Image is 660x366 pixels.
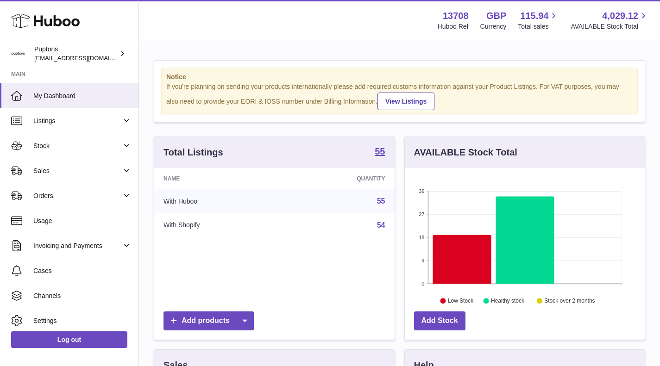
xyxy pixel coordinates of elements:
img: hello@puptons.com [11,47,25,61]
h3: Total Listings [163,146,223,159]
div: Huboo Ref [438,22,469,31]
a: Add Stock [414,311,465,330]
text: 36 [419,188,424,194]
td: With Shopify [154,213,284,237]
td: With Huboo [154,189,284,213]
a: View Listings [377,93,434,110]
a: 4,029.12 AVAILABLE Stock Total [571,10,649,31]
strong: Notice [166,73,633,81]
a: 55 [377,197,385,205]
span: Channels [33,292,132,300]
a: 115.94 Total sales [518,10,559,31]
span: 4,029.12 [602,10,638,22]
strong: GBP [486,10,506,22]
span: [EMAIL_ADDRESS][DOMAIN_NAME] [34,54,136,62]
span: Orders [33,192,122,200]
th: Quantity [284,168,395,189]
span: My Dashboard [33,92,132,100]
h3: AVAILABLE Stock Total [414,146,517,159]
div: If you're planning on sending your products internationally please add required customs informati... [166,82,633,110]
span: Cases [33,267,132,275]
text: 9 [421,258,424,263]
a: Log out [11,331,127,348]
span: Listings [33,117,122,125]
th: Name [154,168,284,189]
span: 115.94 [520,10,548,22]
span: Usage [33,217,132,225]
text: Low Stock [447,298,473,304]
span: Settings [33,316,132,325]
text: 0 [421,281,424,286]
a: 55 [375,147,385,158]
text: 27 [419,211,424,217]
span: Total sales [518,22,559,31]
span: Stock [33,142,122,150]
strong: 55 [375,147,385,156]
text: Stock over 2 months [544,298,595,304]
text: 18 [419,235,424,240]
span: AVAILABLE Stock Total [571,22,649,31]
span: Invoicing and Payments [33,242,122,250]
div: Currency [480,22,507,31]
span: Sales [33,167,122,175]
text: Healthy stock [491,298,525,304]
div: Puptons [34,45,118,62]
a: 54 [377,221,385,229]
strong: 13708 [443,10,469,22]
a: Add products [163,311,254,330]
